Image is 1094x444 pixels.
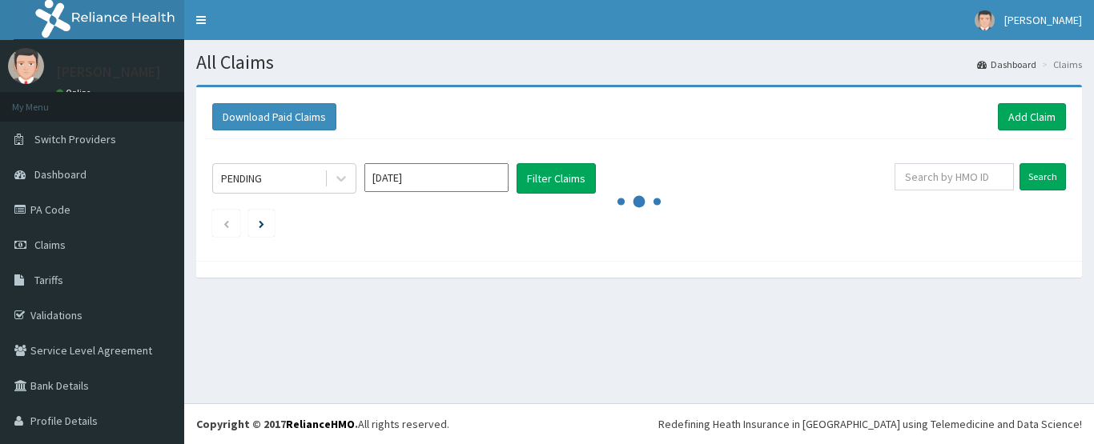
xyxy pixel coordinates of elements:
[1004,13,1082,27] span: [PERSON_NAME]
[998,103,1066,130] a: Add Claim
[259,216,264,230] a: Next page
[8,48,44,84] img: User Image
[34,167,86,182] span: Dashboard
[517,163,596,194] button: Filter Claims
[1038,58,1082,71] li: Claims
[658,416,1082,432] div: Redefining Heath Insurance in [GEOGRAPHIC_DATA] using Telemedicine and Data Science!
[895,163,1014,190] input: Search by HMO ID
[212,103,336,130] button: Download Paid Claims
[286,417,355,431] a: RelianceHMO
[975,10,995,30] img: User Image
[34,273,63,287] span: Tariffs
[221,170,262,186] div: PENDING
[223,216,230,230] a: Previous page
[184,403,1094,444] footer: All rights reserved.
[977,58,1036,71] a: Dashboard
[34,238,66,252] span: Claims
[34,132,116,146] span: Switch Providers
[196,417,358,431] strong: Copyright © 2017 .
[615,178,663,226] svg: audio-loading
[56,87,95,98] a: Online
[364,163,509,192] input: Select Month and Year
[56,65,161,79] p: [PERSON_NAME]
[196,52,1082,73] h1: All Claims
[1020,163,1066,190] input: Search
